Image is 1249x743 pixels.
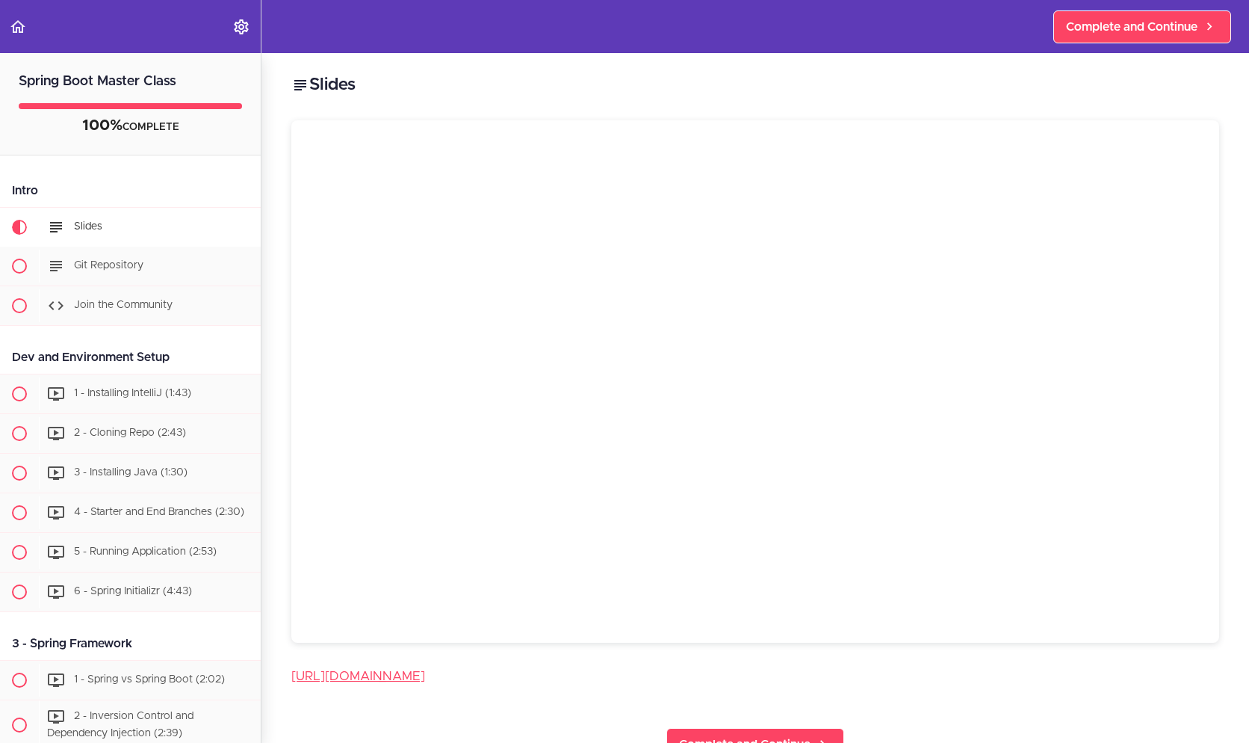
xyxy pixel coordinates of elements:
h2: Slides [291,73,1219,98]
span: Join the Community [74,300,173,310]
div: COMPLETE [19,117,242,136]
span: 3 - Installing Java (1:30) [74,467,187,478]
a: [URL][DOMAIN_NAME] [291,670,425,682]
span: 6 - Spring Initializr (4:43) [74,586,192,596]
span: Slides [74,221,102,232]
span: 1 - Spring vs Spring Boot (2:02) [74,674,225,685]
span: 4 - Starter and End Branches (2:30) [74,507,244,517]
span: Complete and Continue [1066,18,1197,36]
span: 2 - Cloning Repo (2:43) [74,428,186,438]
span: 2 - Inversion Control and Dependency Injection (2:39) [47,711,193,739]
span: Git Repository [74,260,143,271]
svg: Back to course curriculum [9,18,27,36]
svg: Settings Menu [232,18,250,36]
span: 100% [82,118,123,133]
a: Complete and Continue [1053,10,1231,43]
span: 1 - Installing IntelliJ (1:43) [74,388,191,398]
span: 5 - Running Application (2:53) [74,546,217,557]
